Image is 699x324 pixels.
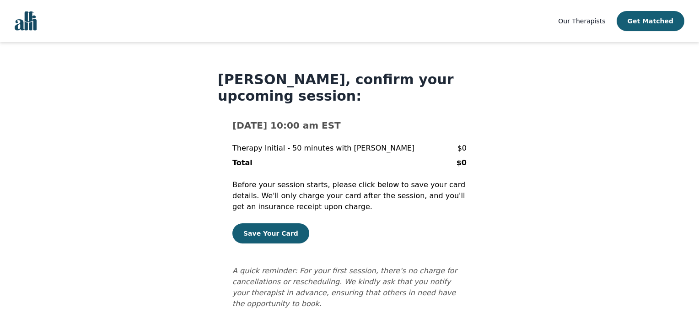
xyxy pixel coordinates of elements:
[457,158,467,167] b: $0
[232,179,467,212] p: Before your session starts, please click below to save your card details. We'll only charge your ...
[218,71,481,104] h1: [PERSON_NAME], confirm your upcoming session:
[232,223,309,243] button: Save Your Card
[558,17,605,25] span: Our Therapists
[15,11,37,31] img: alli logo
[232,120,341,131] b: [DATE] 10:00 am EST
[617,11,684,31] button: Get Matched
[457,143,467,154] p: $0
[232,158,253,167] b: Total
[232,143,414,154] p: Therapy Initial - 50 minutes with [PERSON_NAME]
[232,266,457,308] i: A quick reminder: For your first session, there's no charge for cancellations or rescheduling. We...
[558,16,605,27] a: Our Therapists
